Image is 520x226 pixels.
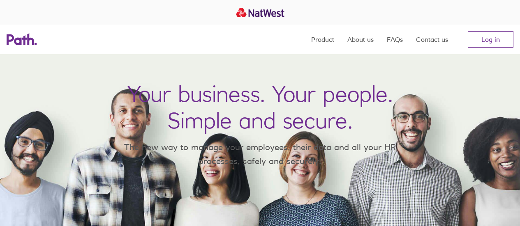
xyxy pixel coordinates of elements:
[127,80,393,134] h1: Your business. Your people. Simple and secure.
[112,140,408,168] p: The new way to manage your employees, their data and all your HR processes, safely and securely.
[416,25,448,54] a: Contact us
[387,25,403,54] a: FAQs
[468,31,513,48] a: Log in
[311,25,334,54] a: Product
[347,25,374,54] a: About us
